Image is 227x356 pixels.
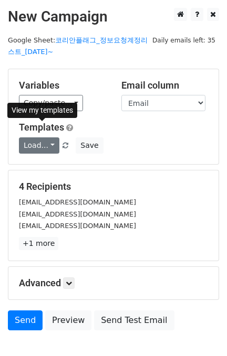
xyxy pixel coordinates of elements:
a: Load... [19,137,59,154]
a: Templates [19,122,64,133]
h5: 4 Recipients [19,181,208,192]
small: [EMAIL_ADDRESS][DOMAIN_NAME] [19,210,136,218]
a: Send [8,310,43,330]
h5: Variables [19,80,106,91]
h5: Advanced [19,277,208,289]
a: Daily emails left: 35 [149,36,219,44]
span: Daily emails left: 35 [149,35,219,46]
small: [EMAIL_ADDRESS][DOMAIN_NAME] [19,222,136,230]
a: Copy/paste... [19,95,83,111]
h5: Email column [121,80,208,91]
div: View my templates [7,103,77,118]
small: [EMAIL_ADDRESS][DOMAIN_NAME] [19,198,136,206]
a: 코리안플래그_정보요청계정리스트_[DATE]~ [8,36,148,56]
button: Save [76,137,103,154]
a: Send Test Email [94,310,174,330]
a: +1 more [19,237,58,250]
h2: New Campaign [8,8,219,26]
iframe: Chat Widget [174,306,227,356]
a: Preview [45,310,91,330]
small: Google Sheet: [8,36,148,56]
